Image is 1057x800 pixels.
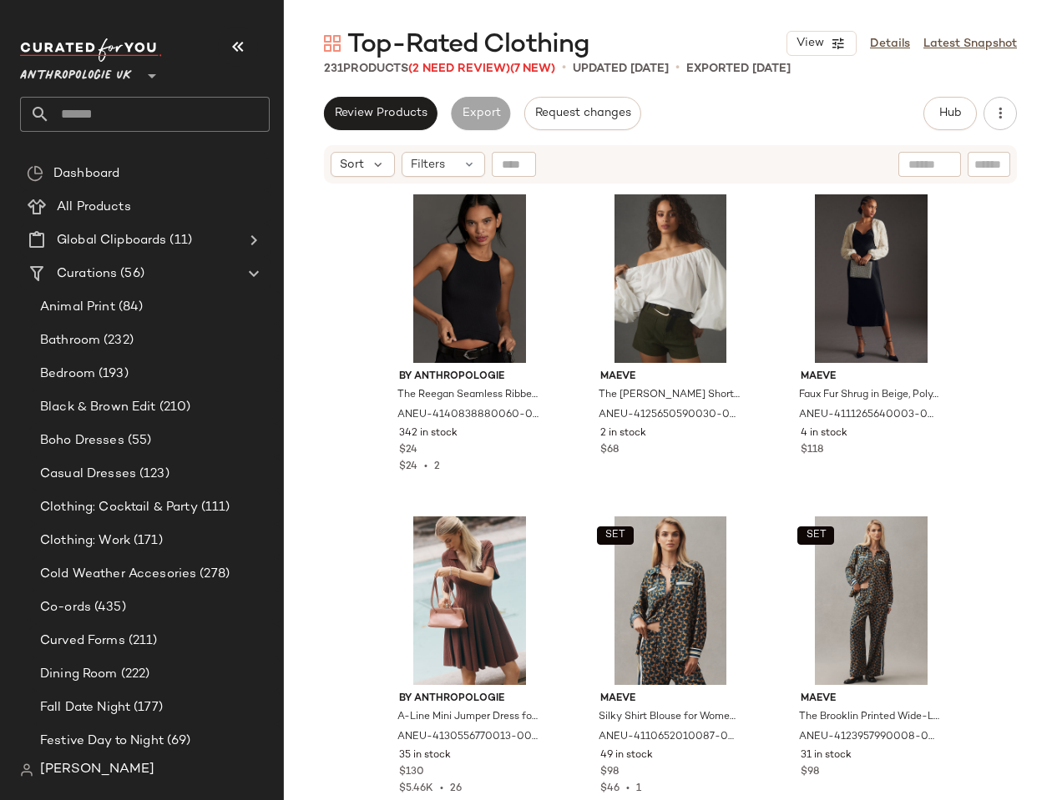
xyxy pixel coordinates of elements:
[124,431,152,450] span: (55)
[799,388,940,403] span: Faux Fur Shrug in Beige, Polyester/Cotton/Elastane, Size XS by Maeve at Anthropologie
[40,465,136,484] span: Casual Dresses
[797,526,834,545] button: SET
[166,231,192,250] span: (11)
[923,35,1017,53] a: Latest Snapshot
[411,156,445,174] span: Filters
[805,530,826,541] span: SET
[40,665,118,684] span: Dining Room
[399,783,433,794] span: $5.46K
[450,783,462,794] span: 26
[799,730,940,745] span: ANEU-4123957990008-000-041
[399,765,424,780] span: $130
[587,516,755,685] img: 4110652010087_041_b
[397,388,539,403] span: The Reegan Seamless Ribbed Cropped Tank Top in Black, Nylon/Elastane, Size Large/XL by Anthropologie
[600,370,741,385] span: Maeve
[100,331,134,350] span: (232)
[417,461,434,472] span: •
[799,710,940,725] span: The Brooklin Printed Wide-Leg Pull-On Trousers Pants in Blue, Viscose, Size Large by Maeve at Ant...
[801,370,942,385] span: Maeve
[620,783,636,794] span: •
[386,194,554,363] img: 4140838880060_001_b
[40,298,115,317] span: Animal Print
[40,398,156,417] span: Black & Brown Edit
[399,748,451,763] span: 35 in stock
[923,97,977,130] button: Hub
[408,63,510,75] span: (2 Need Review)
[599,408,740,423] span: ANEU-4125650590030-000-031
[600,748,653,763] span: 49 in stock
[799,408,940,423] span: ANEU-4111265640003-000-012
[524,97,641,130] button: Request changes
[599,388,740,403] span: The [PERSON_NAME] Shorts: Magic Fabric Edition for Women in Green, Cotton/Linen/Viscose, Size 32 ...
[599,730,740,745] span: ANEU-4110652010087-000-041
[604,530,625,541] span: SET
[636,783,641,794] span: 1
[801,426,847,441] span: 4 in stock
[40,498,198,517] span: Clothing: Cocktail & Party
[599,710,740,725] span: Silky Shirt Blouse for Women in Blue, Viscose, Size Small by Maeve at Anthropologie
[347,28,589,62] span: Top-Rated Clothing
[156,398,191,417] span: (210)
[399,370,540,385] span: By Anthropologie
[196,565,230,584] span: (278)
[600,443,619,458] span: $68
[136,465,169,484] span: (123)
[397,408,539,423] span: ANEU-4140838880060-000-001
[57,198,131,217] span: All Products
[57,231,166,250] span: Global Clipboards
[801,443,823,458] span: $118
[40,631,125,651] span: Curved Forms
[95,365,129,384] span: (193)
[399,692,540,707] span: By Anthropologie
[675,58,680,78] span: •
[115,298,144,317] span: (84)
[324,97,437,130] button: Review Products
[57,264,117,284] span: Curations
[40,531,130,551] span: Clothing: Work
[399,426,458,441] span: 342 in stock
[27,165,43,182] img: svg%3e
[40,331,100,350] span: Bathroom
[386,516,554,685] img: 4130556770013_020_b
[130,698,163,717] span: (177)
[600,765,619,780] span: $98
[787,516,955,685] img: 4123957990008_041_b
[686,60,791,78] p: Exported [DATE]
[510,63,555,75] span: (7 New)
[397,730,539,745] span: ANEU-4130556770013-000-020
[40,732,164,751] span: Festive Day to Night
[20,38,162,62] img: cfy_white_logo.C9jOOHJF.svg
[787,194,955,363] img: 4111265640003_012_b3
[20,763,33,777] img: svg%3e
[597,526,634,545] button: SET
[399,461,417,472] span: $24
[600,426,646,441] span: 2 in stock
[600,783,620,794] span: $46
[40,598,91,617] span: Co-ords
[324,35,341,52] img: svg%3e
[130,531,163,551] span: (171)
[40,431,124,450] span: Boho Dresses
[397,710,539,725] span: A-Line Mini Jumper Dress for Women in Brown, Polyester/Acrylic/Polyamide, Size 1 X by Anthropologie
[534,107,631,120] span: Request changes
[870,35,910,53] a: Details
[801,692,942,707] span: Maeve
[40,760,154,780] span: [PERSON_NAME]
[587,194,755,363] img: 4125650590030_031_b
[40,365,95,384] span: Bedroom
[600,692,741,707] span: Maeve
[573,60,669,78] p: updated [DATE]
[53,164,119,184] span: Dashboard
[324,60,555,78] div: Products
[334,107,427,120] span: Review Products
[786,31,857,56] button: View
[938,107,962,120] span: Hub
[801,765,819,780] span: $98
[20,57,132,87] span: Anthropologie UK
[117,264,144,284] span: (56)
[40,698,130,717] span: Fall Date Night
[40,565,196,584] span: Cold Weather Accesories
[399,443,417,458] span: $24
[434,461,440,472] span: 2
[164,732,191,751] span: (69)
